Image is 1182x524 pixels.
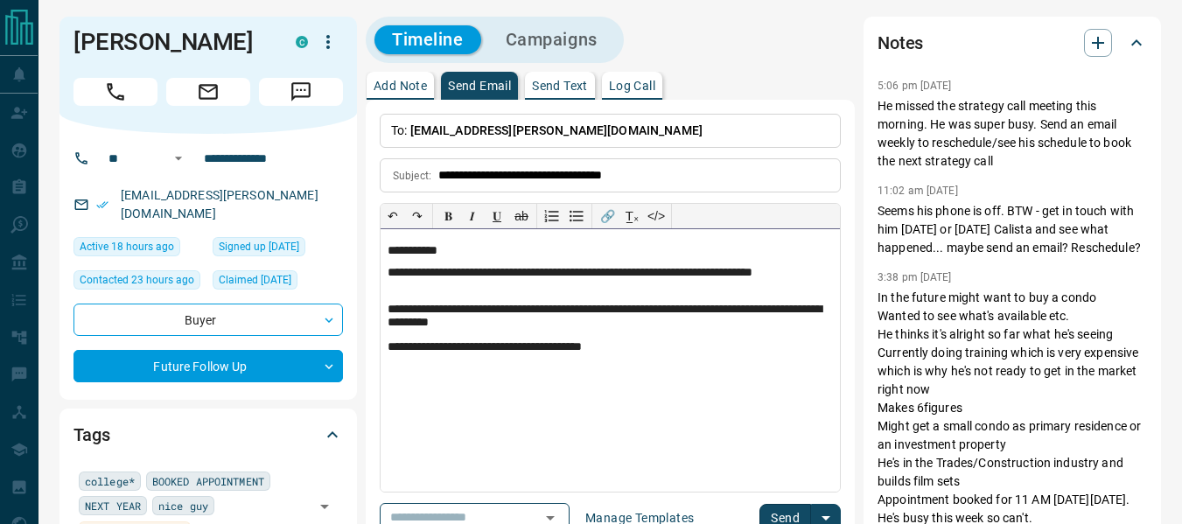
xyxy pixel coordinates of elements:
[80,271,194,289] span: Contacted 23 hours ago
[532,80,588,92] p: Send Text
[219,238,299,255] span: Signed up [DATE]
[460,204,485,228] button: 𝑰
[509,204,534,228] button: ab
[259,78,343,106] span: Message
[73,421,109,449] h2: Tags
[73,78,157,106] span: Call
[878,185,958,197] p: 11:02 am [DATE]
[73,414,343,456] div: Tags
[644,204,668,228] button: </>
[595,204,619,228] button: 🔗
[540,204,564,228] button: Numbered list
[878,22,1147,64] div: Notes
[168,148,189,169] button: Open
[448,80,511,92] p: Send Email
[485,204,509,228] button: 𝐔
[73,270,204,295] div: Mon Aug 11 2025
[493,209,501,223] span: 𝐔
[312,494,337,519] button: Open
[405,204,430,228] button: ↷
[374,80,427,92] p: Add Note
[73,237,204,262] div: Mon Aug 11 2025
[219,271,291,289] span: Claimed [DATE]
[152,472,264,490] span: BOOKED APPOINTMENT
[878,97,1147,171] p: He missed the strategy call meeting this morning. He was super busy. Send an email weekly to resc...
[73,350,343,382] div: Future Follow Up
[73,304,343,336] div: Buyer
[488,25,615,54] button: Campaigns
[410,123,703,137] span: [EMAIL_ADDRESS][PERSON_NAME][DOMAIN_NAME]
[80,238,174,255] span: Active 18 hours ago
[96,199,108,211] svg: Email Verified
[121,188,318,220] a: [EMAIL_ADDRESS][PERSON_NAME][DOMAIN_NAME]
[213,270,343,295] div: Wed Aug 06 2025
[564,204,589,228] button: Bullet list
[619,204,644,228] button: T̲ₓ
[878,29,923,57] h2: Notes
[85,472,135,490] span: college*
[158,497,208,514] span: nice guy
[380,114,841,148] p: To:
[393,168,431,184] p: Subject:
[296,36,308,48] div: condos.ca
[609,80,655,92] p: Log Call
[878,202,1147,257] p: Seems his phone is off. BTW - get in touch with him [DATE] or [DATE] Calista and see what happene...
[514,209,528,223] s: ab
[878,80,952,92] p: 5:06 pm [DATE]
[381,204,405,228] button: ↶
[166,78,250,106] span: Email
[436,204,460,228] button: 𝐁
[85,497,141,514] span: NEXT YEAR
[73,28,269,56] h1: [PERSON_NAME]
[213,237,343,262] div: Wed Aug 06 2025
[374,25,481,54] button: Timeline
[878,271,952,283] p: 3:38 pm [DATE]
